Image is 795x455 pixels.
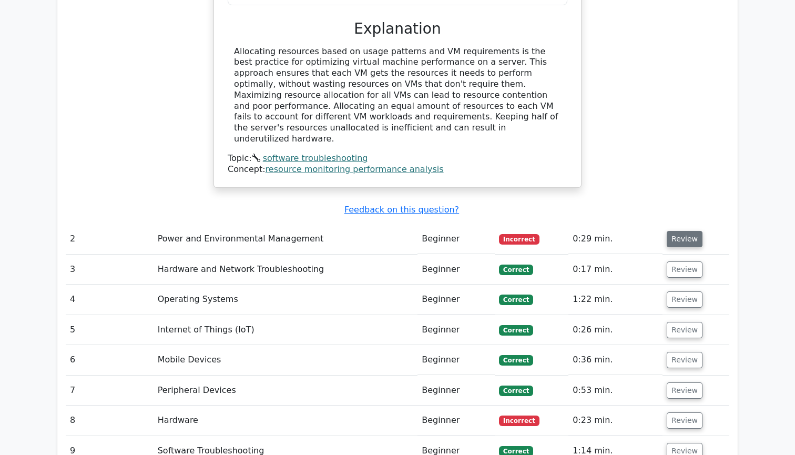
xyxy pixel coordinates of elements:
[499,355,533,366] span: Correct
[66,406,154,436] td: 8
[417,315,495,345] td: Beginner
[154,285,418,315] td: Operating Systems
[66,255,154,285] td: 3
[568,345,662,375] td: 0:36 min.
[667,231,702,247] button: Review
[417,224,495,254] td: Beginner
[263,153,368,163] a: software troubleshooting
[234,20,561,38] h3: Explanation
[667,382,702,399] button: Review
[499,295,533,305] span: Correct
[417,285,495,315] td: Beginner
[417,406,495,436] td: Beginner
[154,315,418,345] td: Internet of Things (IoT)
[499,265,533,275] span: Correct
[568,376,662,406] td: 0:53 min.
[667,291,702,308] button: Review
[667,352,702,368] button: Review
[344,205,459,215] a: Feedback on this question?
[667,261,702,278] button: Review
[66,285,154,315] td: 4
[568,224,662,254] td: 0:29 min.
[228,164,567,175] div: Concept:
[154,345,418,375] td: Mobile Devices
[417,345,495,375] td: Beginner
[154,255,418,285] td: Hardware and Network Troubleshooting
[154,376,418,406] td: Peripheral Devices
[568,285,662,315] td: 1:22 min.
[417,376,495,406] td: Beginner
[66,315,154,345] td: 5
[499,386,533,396] span: Correct
[499,325,533,336] span: Correct
[154,224,418,254] td: Power and Environmental Management
[66,345,154,375] td: 6
[66,224,154,254] td: 2
[499,234,539,245] span: Incorrect
[499,416,539,426] span: Incorrect
[568,255,662,285] td: 0:17 min.
[667,322,702,338] button: Review
[266,164,444,174] a: resource monitoring performance analysis
[154,406,418,436] td: Hardware
[234,46,561,145] div: Allocating resources based on usage patterns and VM requirements is the best practice for optimiz...
[568,406,662,436] td: 0:23 min.
[66,376,154,406] td: 7
[568,315,662,345] td: 0:26 min.
[417,255,495,285] td: Beginner
[228,153,567,164] div: Topic:
[667,412,702,429] button: Review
